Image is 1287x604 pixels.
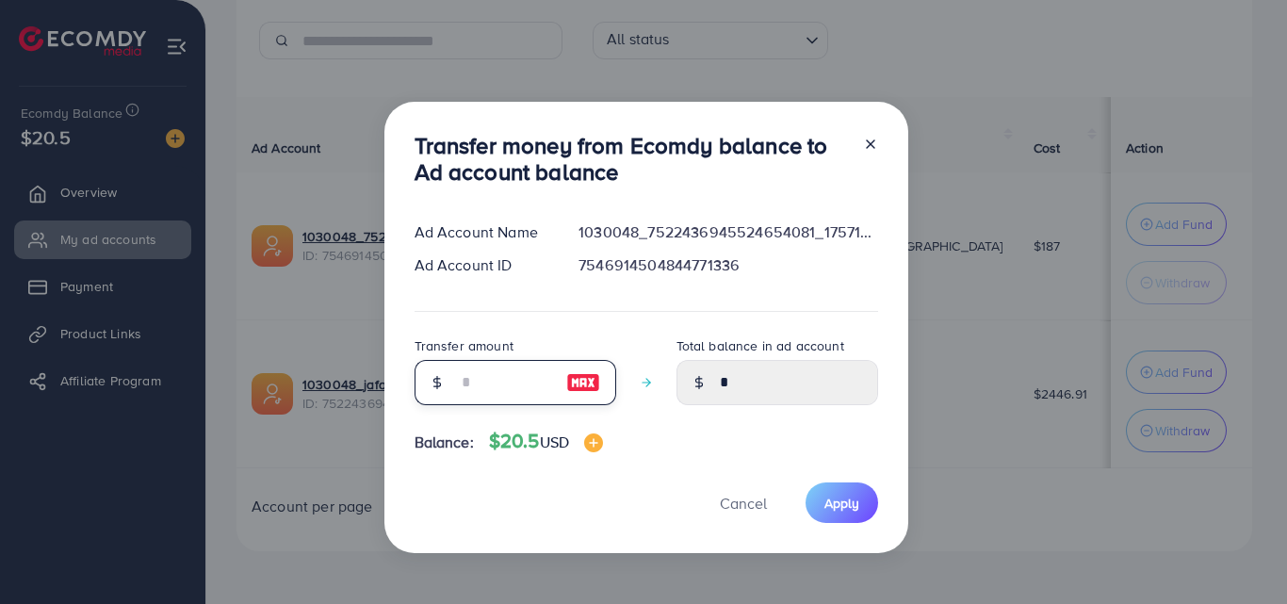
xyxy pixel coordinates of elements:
[540,432,569,452] span: USD
[399,221,564,243] div: Ad Account Name
[415,432,474,453] span: Balance:
[676,336,844,355] label: Total balance in ad account
[415,336,513,355] label: Transfer amount
[563,221,892,243] div: 1030048_7522436945524654081_1757153410313
[806,482,878,523] button: Apply
[399,254,564,276] div: Ad Account ID
[720,493,767,514] span: Cancel
[489,430,603,453] h4: $20.5
[584,433,603,452] img: image
[563,254,892,276] div: 7546914504844771336
[696,482,790,523] button: Cancel
[566,371,600,394] img: image
[824,494,859,513] span: Apply
[1207,519,1273,590] iframe: Chat
[415,132,848,187] h3: Transfer money from Ecomdy balance to Ad account balance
